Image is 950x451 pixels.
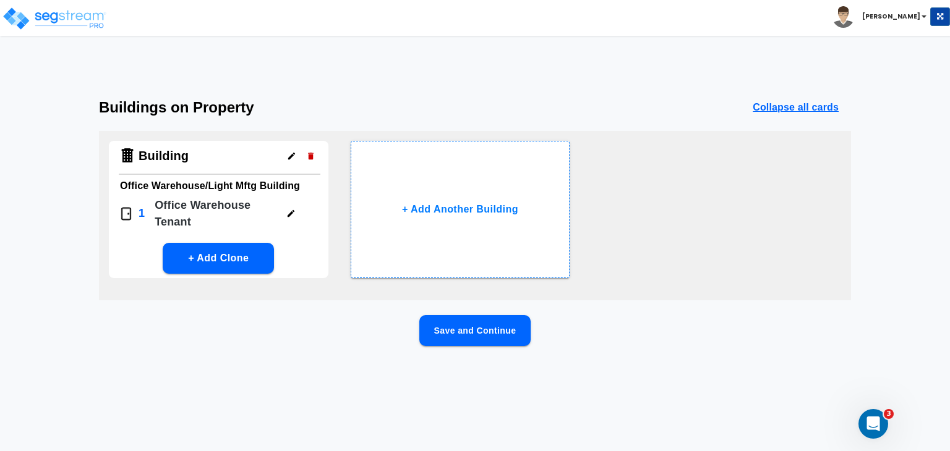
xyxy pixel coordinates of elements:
[163,243,274,274] button: + Add Clone
[419,315,531,346] button: Save and Continue
[99,99,254,116] h3: Buildings on Property
[120,177,317,195] h6: Office Warehouse/Light Mftg Building
[884,409,894,419] span: 3
[119,206,134,221] img: Door Icon
[858,409,888,439] iframe: Intercom live chat
[753,100,839,115] p: Collapse all cards
[139,148,189,164] h4: Building
[862,12,920,21] b: [PERSON_NAME]
[351,141,570,278] button: + Add Another Building
[832,6,854,28] img: avatar.png
[139,205,145,222] p: 1
[119,147,136,164] img: Building Icon
[155,197,276,230] p: Office Warehouse Tenant
[2,6,107,31] img: logo_pro_r.png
